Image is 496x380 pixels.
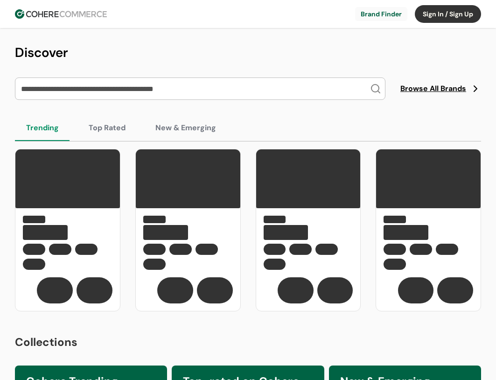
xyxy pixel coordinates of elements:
span: Discover [15,44,68,61]
button: Top Rated [77,115,137,141]
button: Sign In / Sign Up [415,5,481,23]
span: Browse All Brands [400,83,466,94]
h2: Collections [15,334,481,351]
button: Trending [15,115,70,141]
a: Browse All Brands [400,83,481,94]
img: Cohere Logo [15,9,107,19]
button: New & Emerging [144,115,227,141]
